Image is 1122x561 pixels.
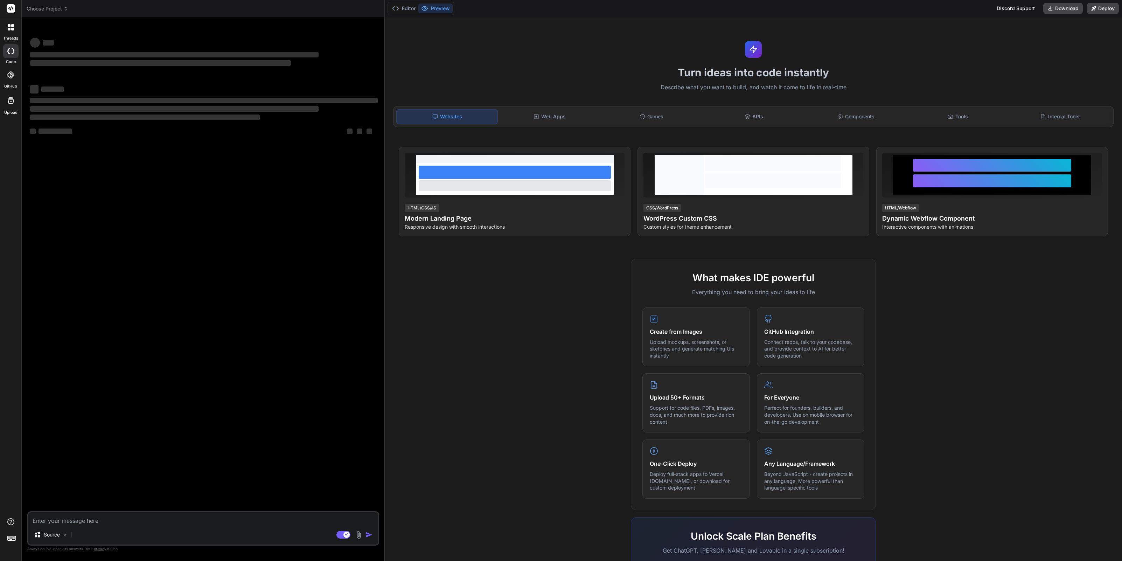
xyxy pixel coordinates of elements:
span: ‌ [357,129,362,134]
button: Preview [418,4,453,13]
h4: One-Click Deploy [650,459,743,468]
span: ‌ [347,129,353,134]
span: ‌ [367,129,372,134]
img: Pick Models [62,532,68,538]
span: ‌ [30,106,319,112]
div: Games [601,109,702,124]
div: HTML/Webflow [882,204,919,212]
span: ‌ [30,129,36,134]
h4: Create from Images [650,327,743,336]
p: Get ChatGPT, [PERSON_NAME] and Lovable in a single subscription! [642,546,864,555]
p: Upload mockups, screenshots, or sketches and generate matching UIs instantly [650,339,743,359]
h1: Turn ideas into code instantly [389,66,1118,79]
p: Deploy full-stack apps to Vercel, [DOMAIN_NAME], or download for custom deployment [650,471,743,491]
h4: Upload 50+ Formats [650,393,743,402]
p: Custom styles for theme enhancement [643,223,863,230]
span: ‌ [30,115,260,120]
img: attachment [355,531,363,539]
span: ‌ [30,98,378,103]
label: GitHub [4,83,17,89]
h4: Any Language/Framework [764,459,857,468]
h4: Dynamic Webflow Component [882,214,1102,223]
h2: What makes IDE powerful [642,270,864,285]
p: Responsive design with smooth interactions [405,223,625,230]
span: ‌ [39,129,72,134]
label: Upload [4,110,18,116]
h4: Modern Landing Page [405,214,625,223]
p: Beyond JavaScript - create projects in any language. More powerful than language-specific tools [764,471,857,491]
button: Download [1043,3,1083,14]
label: code [6,59,16,65]
img: icon [365,531,372,538]
button: Deploy [1087,3,1119,14]
div: HTML/CSS/JS [405,204,439,212]
div: Web Apps [499,109,600,124]
span: ‌ [41,86,64,92]
span: ‌ [30,85,39,93]
div: CSS/WordPress [643,204,681,212]
h4: GitHub Integration [764,327,857,336]
p: Connect repos, talk to your codebase, and provide context to AI for better code generation [764,339,857,359]
p: Describe what you want to build, and watch it come to life in real-time [389,83,1118,92]
span: ‌ [30,38,40,48]
span: ‌ [30,60,291,66]
div: Discord Support [992,3,1039,14]
span: Choose Project [27,5,68,12]
div: APIs [703,109,804,124]
p: Always double-check its answers. Your in Bind [27,546,379,552]
p: Source [44,531,60,538]
div: Internal Tools [1010,109,1110,124]
div: Tools [908,109,1009,124]
p: Perfect for founders, builders, and developers. Use on mobile browser for on-the-go development [764,404,857,425]
h4: WordPress Custom CSS [643,214,863,223]
div: Components [806,109,906,124]
h4: For Everyone [764,393,857,402]
label: threads [3,35,18,41]
p: Interactive components with animations [882,223,1102,230]
span: ‌ [43,40,54,46]
p: Support for code files, PDFs, images, docs, and much more to provide rich context [650,404,743,425]
span: privacy [94,547,106,551]
h2: Unlock Scale Plan Benefits [642,529,864,543]
span: ‌ [30,52,319,57]
div: Websites [396,109,498,124]
p: Everything you need to bring your ideas to life [642,288,864,296]
button: Editor [389,4,418,13]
